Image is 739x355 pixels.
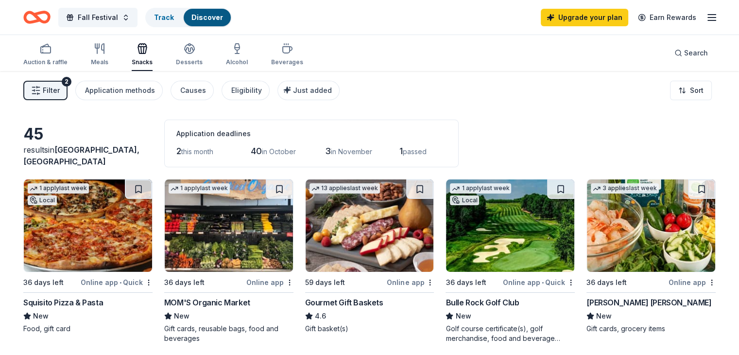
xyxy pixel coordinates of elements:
[23,6,51,29] a: Home
[165,179,293,272] img: Image for MOM'S Organic Market
[23,58,68,66] div: Auction & raffle
[446,179,575,343] a: Image for Bulle Rock Golf Club1 applylast weekLocal36 days leftOnline app•QuickBulle Rock Golf Cl...
[180,85,206,96] div: Causes
[586,324,716,334] div: Gift cards, grocery items
[169,183,230,194] div: 1 apply last week
[164,297,250,308] div: MOM'S Organic Market
[171,81,214,100] button: Causes
[23,145,139,166] span: in
[446,297,519,308] div: Bulle Rock Golf Club
[132,58,153,66] div: Snacks
[176,58,203,66] div: Desserts
[684,47,708,59] span: Search
[164,324,293,343] div: Gift cards, reusable bags, food and beverages
[277,81,340,100] button: Just added
[176,146,181,156] span: 2
[91,39,108,71] button: Meals
[586,297,711,308] div: [PERSON_NAME] [PERSON_NAME]
[23,144,153,167] div: results
[33,310,49,322] span: New
[586,179,716,334] a: Image for Harris Teeter3 applieslast week36 days leftOnline app[PERSON_NAME] [PERSON_NAME]NewGift...
[145,8,232,27] button: TrackDiscover
[24,179,152,272] img: Image for Squisito Pizza & Pasta
[23,179,153,334] a: Image for Squisito Pizza & Pasta1 applylast weekLocal36 days leftOnline app•QuickSquisito Pizza &...
[503,276,575,288] div: Online app Quick
[305,277,345,288] div: 59 days left
[387,276,434,288] div: Online app
[231,85,262,96] div: Eligibility
[586,277,627,288] div: 36 days left
[446,324,575,343] div: Golf course certificate(s), golf merchandise, food and beverage certificate
[305,324,434,334] div: Gift basket(s)
[23,277,64,288] div: 36 days left
[246,276,293,288] div: Online app
[446,277,486,288] div: 36 days left
[62,77,71,87] div: 2
[23,39,68,71] button: Auction & raffle
[23,297,103,308] div: Squisito Pizza & Pasta
[222,81,270,100] button: Eligibility
[541,9,628,26] a: Upgrade your plan
[446,179,574,272] img: Image for Bulle Rock Golf Club
[23,124,153,144] div: 45
[85,85,155,96] div: Application methods
[91,58,108,66] div: Meals
[271,39,303,71] button: Beverages
[632,9,702,26] a: Earn Rewards
[305,297,383,308] div: Gourmet Gift Baskets
[191,13,223,21] a: Discover
[690,85,704,96] span: Sort
[455,310,471,322] span: New
[450,195,479,205] div: Local
[78,12,118,23] span: Fall Festival
[667,43,716,63] button: Search
[23,324,153,334] div: Food, gift card
[164,277,205,288] div: 36 days left
[403,147,427,156] span: passed
[81,276,153,288] div: Online app Quick
[120,279,121,286] span: •
[315,310,326,322] span: 4.6
[226,39,248,71] button: Alcohol
[587,179,715,272] img: Image for Harris Teeter
[450,183,511,194] div: 1 apply last week
[331,147,372,156] span: in November
[305,179,434,334] a: Image for Gourmet Gift Baskets13 applieslast week59 days leftOnline appGourmet Gift Baskets4.6Gif...
[28,195,57,205] div: Local
[28,183,89,194] div: 1 apply last week
[306,179,434,272] img: Image for Gourmet Gift Baskets
[251,146,262,156] span: 40
[293,86,332,94] span: Just added
[226,58,248,66] div: Alcohol
[309,183,380,194] div: 13 applies last week
[596,310,612,322] span: New
[132,39,153,71] button: Snacks
[670,81,712,100] button: Sort
[542,279,544,286] span: •
[23,81,68,100] button: Filter2
[23,145,139,166] span: [GEOGRAPHIC_DATA], [GEOGRAPHIC_DATA]
[399,146,403,156] span: 1
[58,8,137,27] button: Fall Festival
[154,13,174,21] a: Track
[176,128,447,140] div: Application deadlines
[591,183,659,194] div: 3 applies last week
[325,146,331,156] span: 3
[174,310,189,322] span: New
[75,81,163,100] button: Application methods
[271,58,303,66] div: Beverages
[181,147,213,156] span: this month
[164,179,293,343] a: Image for MOM'S Organic Market1 applylast week36 days leftOnline appMOM'S Organic MarketNewGift c...
[669,276,716,288] div: Online app
[176,39,203,71] button: Desserts
[262,147,296,156] span: in October
[43,85,60,96] span: Filter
